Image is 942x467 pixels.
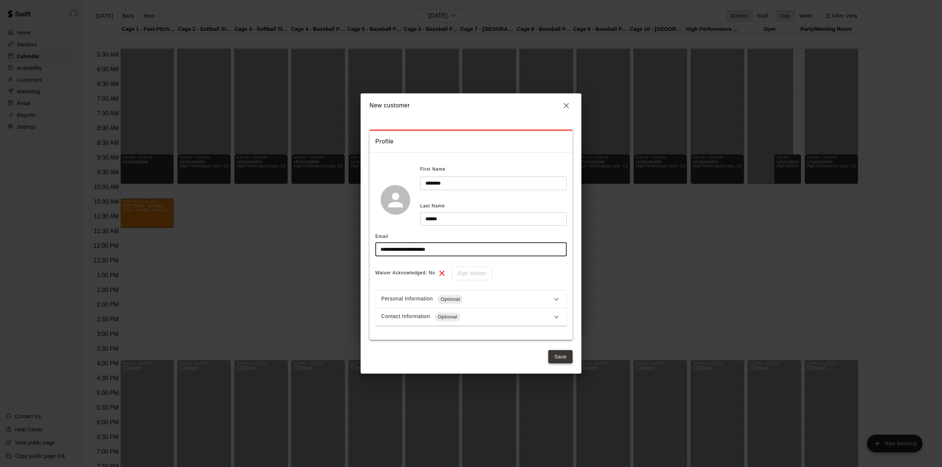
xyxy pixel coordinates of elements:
[381,295,552,304] div: Personal Information
[420,164,446,175] span: First Name
[420,203,445,208] span: Last Name
[375,267,435,279] span: Waiver Acknowledged: No
[369,101,410,110] h6: New customer
[375,234,388,239] span: Email
[548,350,573,364] button: Save
[375,137,567,146] span: Profile
[438,296,463,303] span: Optional
[375,308,567,326] div: Contact InformationOptional
[435,313,460,321] span: Optional
[446,267,492,280] div: To sign waivers in admin, this feature must be enabled in general settings
[381,313,552,321] div: Contact Information
[375,290,567,308] div: Personal InformationOptional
